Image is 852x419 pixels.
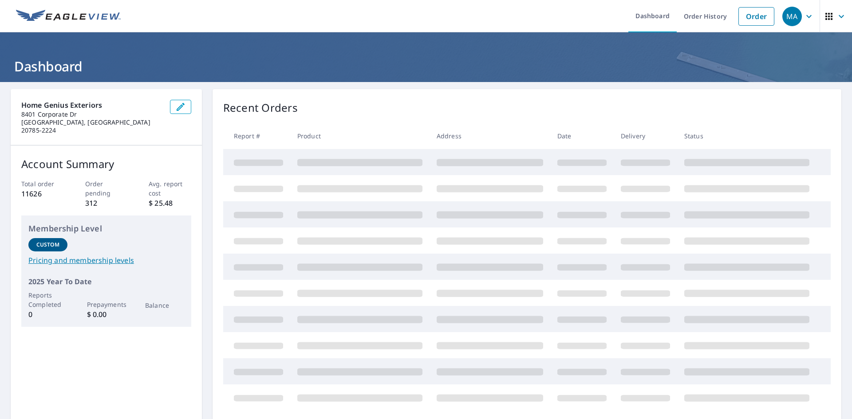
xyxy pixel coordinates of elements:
[87,309,126,320] p: $ 0.00
[430,123,550,149] th: Address
[290,123,430,149] th: Product
[85,198,128,208] p: 312
[614,123,677,149] th: Delivery
[738,7,774,26] a: Order
[21,118,163,134] p: [GEOGRAPHIC_DATA], [GEOGRAPHIC_DATA] 20785-2224
[16,10,121,23] img: EV Logo
[85,179,128,198] p: Order pending
[28,290,67,309] p: Reports Completed
[28,309,67,320] p: 0
[21,156,191,172] p: Account Summary
[149,198,191,208] p: $ 25.48
[28,276,184,287] p: 2025 Year To Date
[28,223,184,235] p: Membership Level
[149,179,191,198] p: Avg. report cost
[21,179,64,188] p: Total order
[21,110,163,118] p: 8401 Corporate Dr
[87,300,126,309] p: Prepayments
[223,123,290,149] th: Report #
[11,57,841,75] h1: Dashboard
[145,301,184,310] p: Balance
[677,123,816,149] th: Status
[21,188,64,199] p: 11626
[223,100,298,116] p: Recent Orders
[21,100,163,110] p: Home Genius Exteriors
[550,123,614,149] th: Date
[28,255,184,266] a: Pricing and membership levels
[782,7,802,26] div: MA
[36,241,59,249] p: Custom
